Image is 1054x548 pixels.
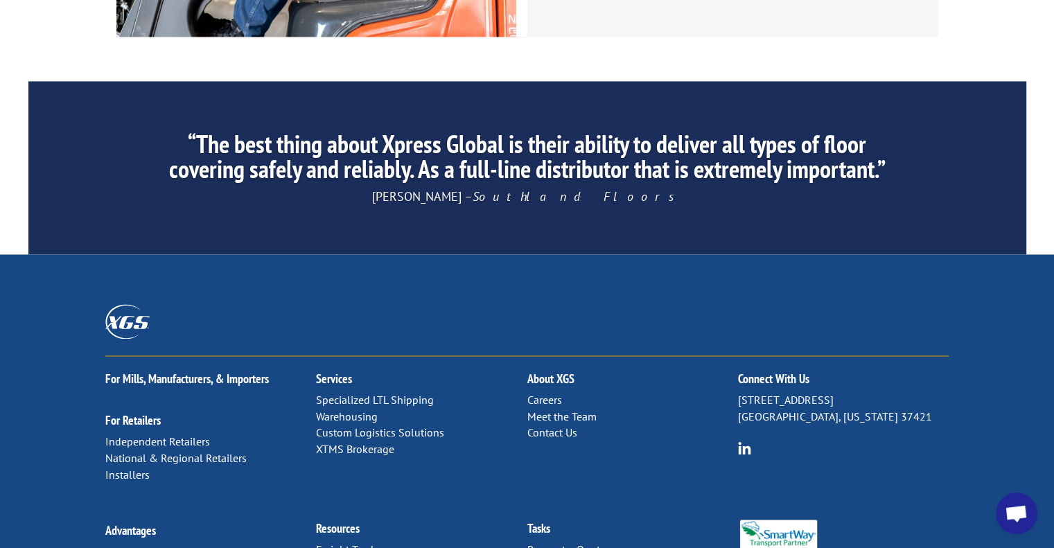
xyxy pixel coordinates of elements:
div: Open chat [996,493,1037,534]
h2: Connect With Us [738,373,949,392]
p: [STREET_ADDRESS] [GEOGRAPHIC_DATA], [US_STATE] 37421 [738,392,949,425]
a: About XGS [527,371,574,387]
a: Advantages [105,522,156,538]
h2: Tasks [527,522,737,541]
a: Resources [316,520,360,536]
a: XTMS Brokerage [316,442,394,456]
img: XGS_Logos_ALL_2024_All_White [105,304,150,338]
a: For Mills, Manufacturers, & Importers [105,371,269,387]
a: Contact Us [527,425,577,439]
em: Southland Floors [473,188,683,204]
a: Meet the Team [527,409,596,423]
a: Custom Logistics Solutions [316,425,444,439]
span: [PERSON_NAME] – [372,188,683,204]
a: Independent Retailers [105,434,210,448]
a: For Retailers [105,412,161,428]
img: group-6 [738,441,751,454]
a: Warehousing [316,409,378,423]
a: National & Regional Retailers [105,451,247,465]
a: Services [316,371,352,387]
h2: “The best thing about Xpress Global is their ability to deliver all types of floor covering safel... [158,132,895,188]
a: Specialized LTL Shipping [316,393,434,407]
a: Installers [105,467,150,481]
a: Careers [527,393,561,407]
